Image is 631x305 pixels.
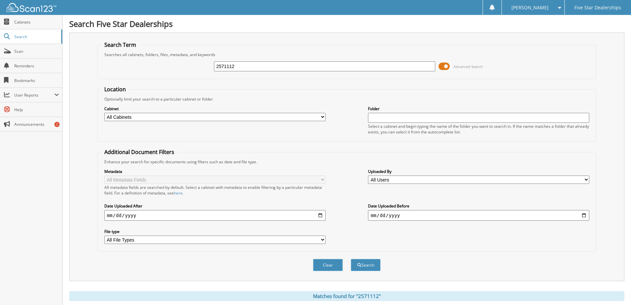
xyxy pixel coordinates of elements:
[7,3,56,12] img: scan123-logo-white.svg
[101,148,178,156] legend: Additional Document Filters
[101,41,139,48] legend: Search Term
[104,229,326,234] label: File type
[313,259,343,271] button: Clear
[368,210,589,221] input: end
[511,6,549,10] span: [PERSON_NAME]
[14,19,59,25] span: Cabinets
[69,18,624,29] h1: Search Five Star Dealerships
[368,106,589,112] label: Folder
[14,107,59,113] span: Help
[574,6,621,10] span: Five Star Dealerships
[368,123,589,135] div: Select a cabinet and begin typing the name of the folder you want to search in. If the name match...
[14,78,59,83] span: Bookmarks
[351,259,381,271] button: Search
[54,122,60,127] div: 1
[104,185,326,196] div: All metadata fields are searched by default. Select a cabinet with metadata to enable filtering b...
[14,48,59,54] span: Scan
[368,169,589,174] label: Uploaded By
[104,210,326,221] input: start
[104,203,326,209] label: Date Uploaded After
[14,63,59,69] span: Reminders
[14,121,59,127] span: Announcements
[69,291,624,301] div: Matches found for "2571112"
[14,92,54,98] span: User Reports
[101,159,593,165] div: Enhance your search for specific documents using filters such as date and file type.
[101,86,129,93] legend: Location
[453,64,483,69] span: Advanced Search
[104,169,326,174] label: Metadata
[368,203,589,209] label: Date Uploaded Before
[174,190,183,196] a: here
[14,34,58,39] span: Search
[101,96,593,102] div: Optionally limit your search to a particular cabinet or folder
[104,106,326,112] label: Cabinet
[101,52,593,57] div: Searches all cabinets, folders, files, metadata, and keywords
